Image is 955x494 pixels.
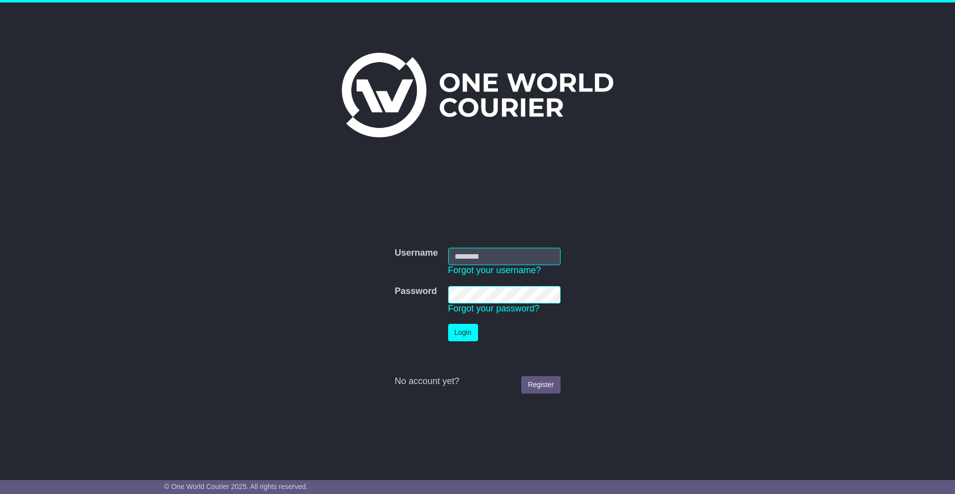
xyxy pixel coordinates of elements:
span: © One World Courier 2025. All rights reserved. [164,483,308,491]
label: Password [394,286,437,297]
div: No account yet? [394,376,560,387]
a: Forgot your password? [448,303,540,313]
button: Login [448,324,478,341]
a: Forgot your username? [448,265,541,275]
img: One World [342,53,613,137]
label: Username [394,248,438,259]
a: Register [521,376,560,394]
